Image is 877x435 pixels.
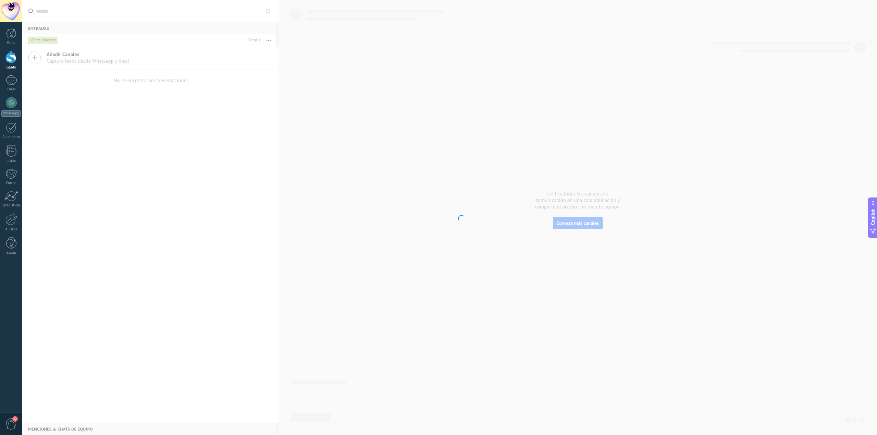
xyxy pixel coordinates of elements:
div: Listas [1,159,21,163]
div: Leads [1,65,21,70]
div: Ajustes [1,227,21,232]
div: Calendario [1,135,21,139]
div: Chats [1,87,21,92]
div: Correo [1,181,21,185]
div: Ayuda [1,251,21,256]
span: 1 [12,416,18,422]
div: Estadísticas [1,203,21,208]
div: WhatsApp [1,110,21,117]
div: Panel [1,41,21,45]
span: Copilot [869,209,876,225]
